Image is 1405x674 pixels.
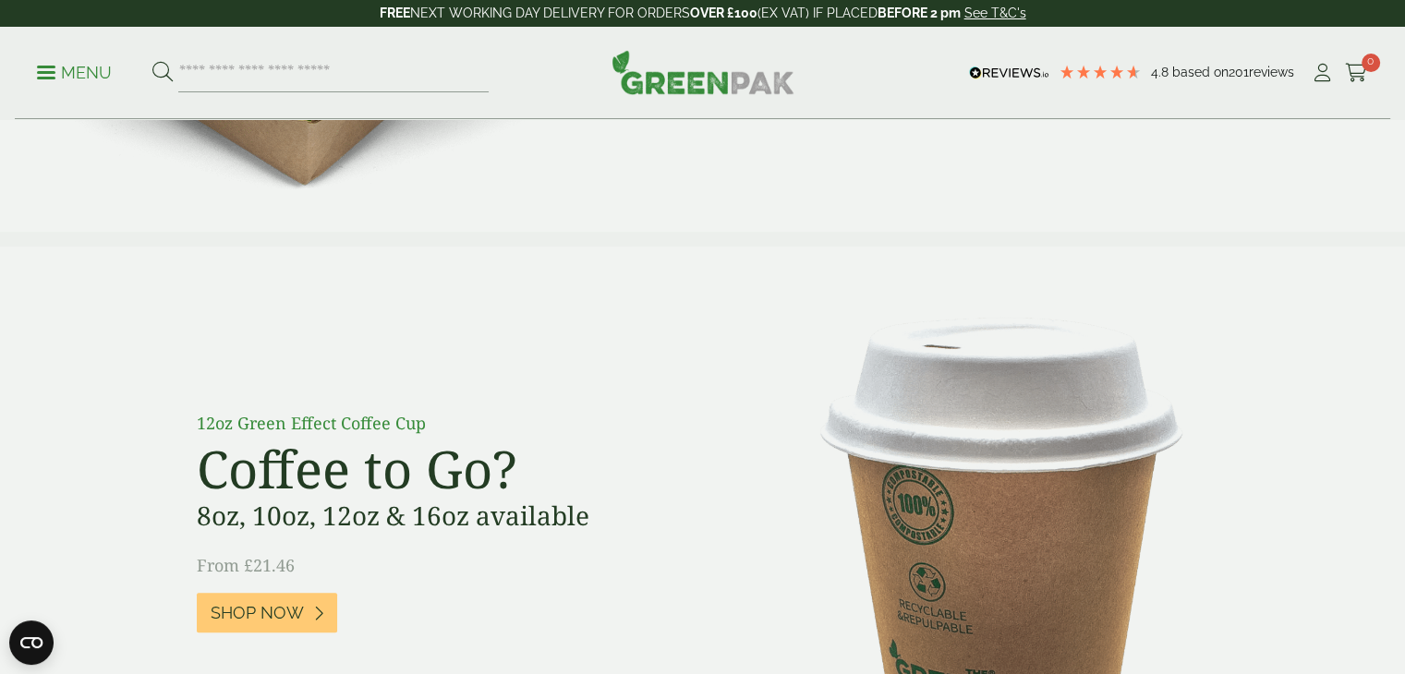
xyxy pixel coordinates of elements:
[211,603,304,623] span: Shop Now
[197,554,295,576] span: From £21.46
[964,6,1026,20] a: See T&C's
[9,620,54,665] button: Open CMP widget
[969,66,1049,79] img: REVIEWS.io
[612,50,794,94] img: GreenPak Supplies
[1151,65,1172,79] span: 4.8
[197,500,612,532] h3: 8oz, 10oz, 12oz & 16oz available
[197,438,612,499] h2: Coffee to Go?
[1229,65,1249,79] span: 201
[1249,65,1294,79] span: reviews
[380,6,410,20] strong: FREE
[37,62,112,80] a: Menu
[197,593,337,632] a: Shop Now
[1345,59,1368,87] a: 0
[1362,54,1380,72] span: 0
[197,411,612,436] p: 12oz Green Effect Coffee Cup
[1059,64,1142,80] div: 4.79 Stars
[1345,64,1368,82] i: Cart
[690,6,757,20] strong: OVER £100
[37,62,112,84] p: Menu
[1311,64,1334,82] i: My Account
[878,6,961,20] strong: BEFORE 2 pm
[1172,65,1229,79] span: Based on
